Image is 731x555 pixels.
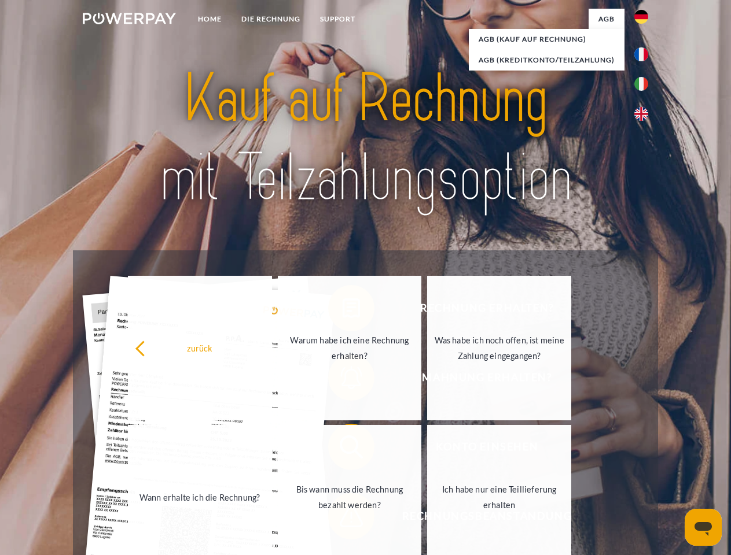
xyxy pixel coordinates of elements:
img: en [634,107,648,121]
img: logo-powerpay-white.svg [83,13,176,24]
a: Home [188,9,232,29]
img: fr [634,47,648,61]
iframe: Button to launch messaging window [685,509,722,546]
div: Ich habe nur eine Teillieferung erhalten [434,482,564,513]
div: Bis wann muss die Rechnung bezahlt werden? [285,482,415,513]
div: Was habe ich noch offen, ist meine Zahlung eingegangen? [434,332,564,364]
a: agb [589,9,625,29]
a: AGB (Kauf auf Rechnung) [469,29,625,50]
a: SUPPORT [310,9,365,29]
div: Wann erhalte ich die Rechnung? [135,489,265,505]
img: de [634,10,648,24]
img: it [634,77,648,91]
a: AGB (Kreditkonto/Teilzahlung) [469,50,625,71]
div: zurück [135,340,265,356]
a: DIE RECHNUNG [232,9,310,29]
div: Warum habe ich eine Rechnung erhalten? [285,332,415,364]
img: title-powerpay_de.svg [111,55,620,221]
a: Was habe ich noch offen, ist meine Zahlung eingegangen? [427,276,571,420]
